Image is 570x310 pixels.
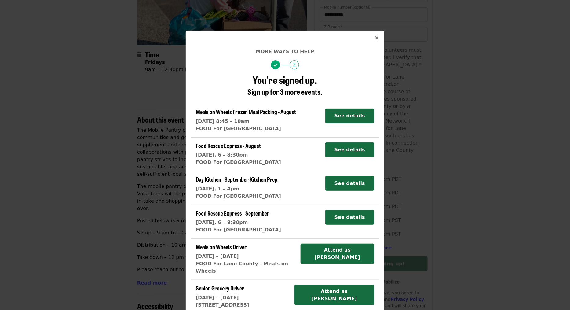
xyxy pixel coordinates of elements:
button: Close [369,31,384,46]
a: See details [325,113,374,119]
div: FOOD For [GEOGRAPHIC_DATA] [196,159,281,166]
i: times icon [375,35,378,41]
a: Day Kitchen - September Kitchen Prep[DATE], 1 – 4pmFOOD For [GEOGRAPHIC_DATA] [196,176,281,200]
div: [DATE], 1 – 4pm [196,185,281,193]
button: See details [325,176,374,191]
span: Sign up for 3 more events. [248,86,323,97]
a: See details [325,147,374,153]
button: See details [325,109,374,123]
div: [DATE], 6 – 8:30pm [196,151,281,159]
a: Food Rescue Express - August[DATE], 6 – 8:30pmFOOD For [GEOGRAPHIC_DATA] [196,142,281,166]
a: Meals on Wheels Driver[DATE] – [DATE]FOOD For Lane County - Meals on Wheels [196,244,296,275]
div: FOOD For Lane County - Meals on Wheels [196,260,296,275]
div: FOOD For [GEOGRAPHIC_DATA] [196,193,281,200]
button: See details [325,210,374,225]
div: [DATE], 6 – 8:30pm [196,219,281,226]
div: [DATE] – [DATE] [196,253,296,260]
div: FOOD For [GEOGRAPHIC_DATA] [196,226,281,234]
button: Attend as [PERSON_NAME] [294,285,374,305]
span: More ways to help [256,49,314,54]
a: See details [325,214,374,220]
a: Food Rescue Express - September[DATE], 6 – 8:30pmFOOD For [GEOGRAPHIC_DATA] [196,210,281,234]
a: See details [325,180,374,186]
span: Meals on Wheels Driver [196,243,247,251]
span: Food Rescue Express - September [196,209,269,217]
a: Meals on Wheels Frozen Meal Packing - August[DATE] 8:45 – 10amFOOD For [GEOGRAPHIC_DATA] [196,109,296,132]
button: Attend as [PERSON_NAME] [301,244,374,264]
span: Day Kitchen - September Kitchen Prep [196,175,277,183]
div: [DATE] – [DATE] [196,294,290,301]
span: You're signed up. [253,72,317,87]
div: FOOD For [GEOGRAPHIC_DATA] [196,125,296,132]
span: Food Rescue Express - August [196,142,261,149]
span: Meals on Wheels Frozen Meal Packing - August [196,108,296,116]
span: 2 [290,60,299,69]
div: [DATE] 8:45 – 10am [196,118,296,125]
span: Senior Grocery Driver [196,284,244,292]
button: See details [325,142,374,157]
i: check icon [273,62,278,68]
